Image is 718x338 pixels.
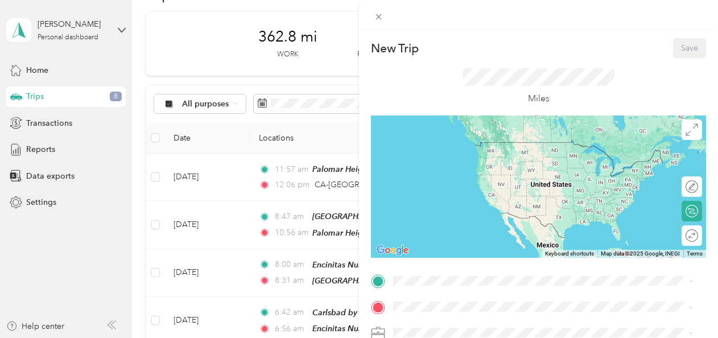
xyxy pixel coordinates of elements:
a: Open this area in Google Maps (opens a new window) [374,243,411,258]
img: Google [374,243,411,258]
span: Map data ©2025 Google, INEGI [601,250,680,257]
p: Miles [528,92,550,106]
button: Keyboard shortcuts [545,250,594,258]
p: New Trip [371,40,419,56]
iframe: Everlance-gr Chat Button Frame [654,274,718,338]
